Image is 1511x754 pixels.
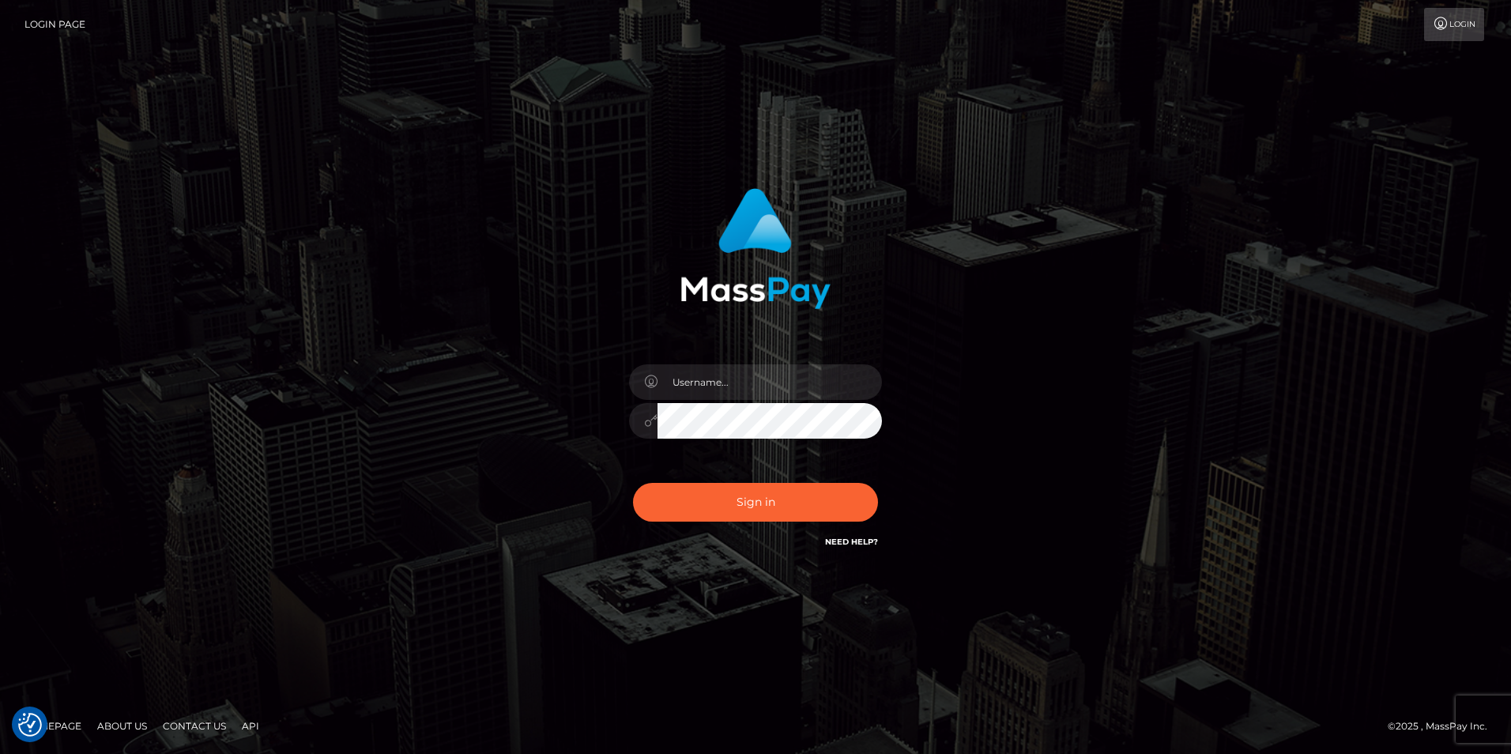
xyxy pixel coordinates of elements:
[658,364,882,400] input: Username...
[1388,718,1499,735] div: © 2025 , MassPay Inc.
[24,8,85,41] a: Login Page
[825,537,878,547] a: Need Help?
[18,713,42,737] img: Revisit consent button
[18,713,42,737] button: Consent Preferences
[236,714,266,738] a: API
[91,714,153,738] a: About Us
[156,714,232,738] a: Contact Us
[1424,8,1484,41] a: Login
[680,188,831,309] img: MassPay Login
[633,483,878,522] button: Sign in
[17,714,88,738] a: Homepage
